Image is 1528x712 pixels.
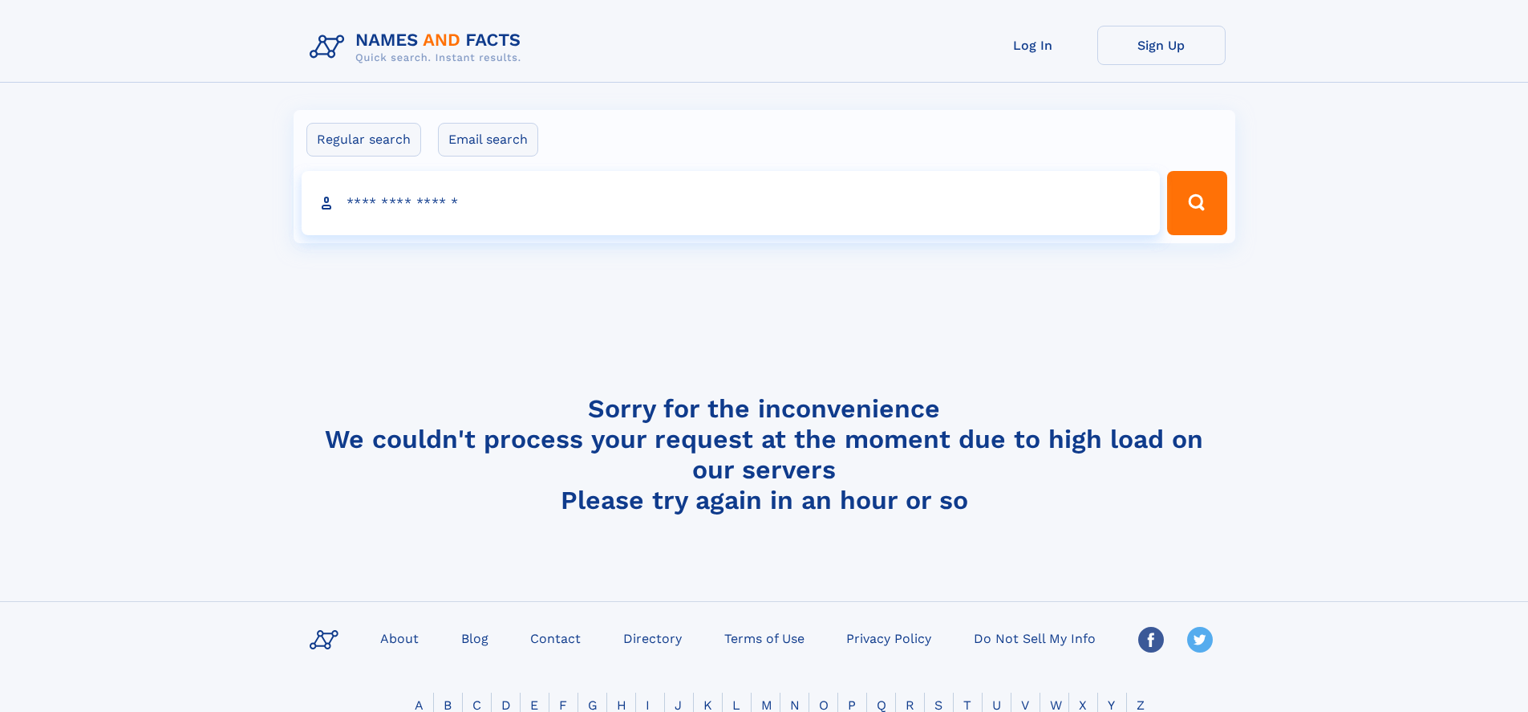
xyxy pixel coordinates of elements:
a: Do Not Sell My Info [967,626,1102,649]
a: About [374,626,425,649]
img: Twitter [1187,627,1213,653]
img: Facebook [1138,627,1164,653]
a: Privacy Policy [840,626,938,649]
button: Search Button [1167,171,1226,235]
a: Log In [969,26,1097,65]
label: Email search [438,123,538,157]
a: Blog [455,626,495,649]
img: Logo Names and Facts [303,26,534,69]
a: Terms of Use [718,626,811,649]
a: Contact [524,626,587,649]
h4: Sorry for the inconvenience We couldn't process your request at the moment due to high load on ou... [303,393,1226,515]
label: Regular search [306,123,421,157]
input: search input [302,171,1161,235]
a: Directory [617,626,688,649]
a: Sign Up [1097,26,1226,65]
